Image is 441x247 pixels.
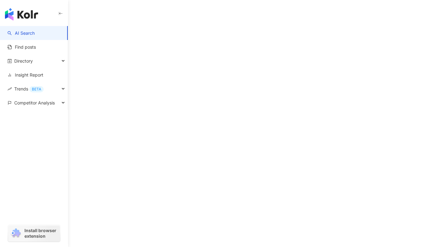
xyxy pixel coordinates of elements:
[10,228,22,238] img: chrome extension
[29,86,44,92] div: BETA
[14,96,55,110] span: Competitor Analysis
[7,87,12,91] span: rise
[7,44,36,50] a: Find posts
[8,225,60,242] a: chrome extensionInstall browser extension
[14,82,44,96] span: Trends
[7,72,43,78] a: Insight Report
[7,30,35,36] a: searchAI Search
[24,228,58,239] span: Install browser extension
[14,54,33,68] span: Directory
[5,8,38,20] img: logo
